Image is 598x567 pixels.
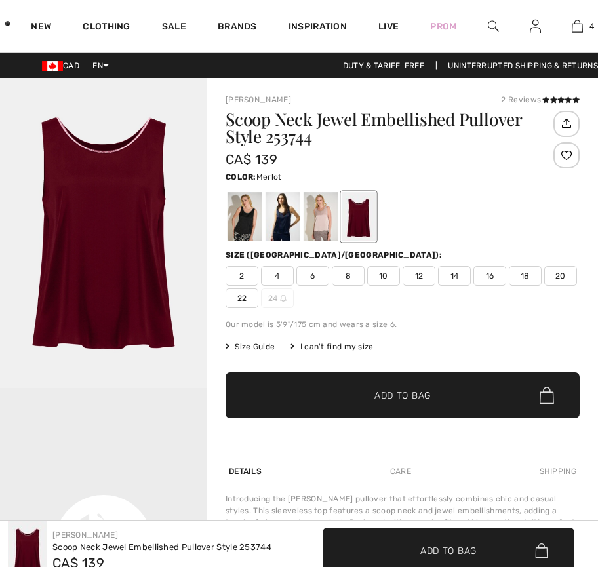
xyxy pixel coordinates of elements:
div: Sand [304,192,338,241]
span: Size Guide [226,341,275,353]
span: 8 [332,266,365,286]
span: Add to Bag [374,389,431,402]
a: Brands [218,21,257,35]
div: I can't find my size [290,341,373,353]
span: 4 [589,20,594,32]
img: 1ère Avenue [5,10,10,37]
span: 12 [403,266,435,286]
div: Midnight Blue [266,192,300,241]
img: My Info [530,18,541,34]
a: Clothing [83,21,130,35]
img: Share [555,112,577,134]
a: 4 [557,18,597,34]
span: 6 [296,266,329,286]
img: ring-m.svg [280,295,287,302]
a: [PERSON_NAME] [52,530,118,539]
div: Shipping [536,459,580,483]
img: Canadian Dollar [42,61,63,71]
span: CAD [42,61,85,70]
img: Bag.svg [535,543,548,558]
a: Prom [430,20,456,33]
span: 20 [544,266,577,286]
span: Add to Bag [420,544,477,558]
div: Introducing the [PERSON_NAME] pullover that effortlessly combines chic and casual styles. This sl... [226,493,580,552]
span: 16 [473,266,506,286]
span: Merlot [256,172,282,182]
div: Care [387,459,414,483]
div: Size ([GEOGRAPHIC_DATA]/[GEOGRAPHIC_DATA]): [226,249,445,261]
span: 24 [261,288,294,308]
span: 10 [367,266,400,286]
span: 14 [438,266,471,286]
img: search the website [488,18,499,34]
span: 4 [261,266,294,286]
div: Our model is 5'9"/175 cm and wears a size 6. [226,319,580,330]
span: 18 [509,266,542,286]
a: Sale [162,21,186,35]
span: Color: [226,172,256,182]
div: Black [228,192,262,241]
div: Merlot [342,192,376,241]
a: Live [378,20,399,33]
span: CA$ 139 [226,151,277,167]
div: Scoop Neck Jewel Embellished Pullover Style 253744 [52,541,271,554]
div: 2 Reviews [501,94,580,106]
span: Inspiration [289,21,347,35]
img: My Bag [572,18,583,34]
span: 22 [226,288,258,308]
div: Details [226,459,265,483]
button: Add to Bag [226,372,580,418]
img: Bag.svg [540,387,554,404]
a: Sign In [519,18,551,35]
a: New [31,21,51,35]
span: EN [92,61,109,70]
h1: Scoop Neck Jewel Embellished Pullover Style 253744 [226,111,550,145]
span: 2 [226,266,258,286]
a: [PERSON_NAME] [226,95,291,104]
